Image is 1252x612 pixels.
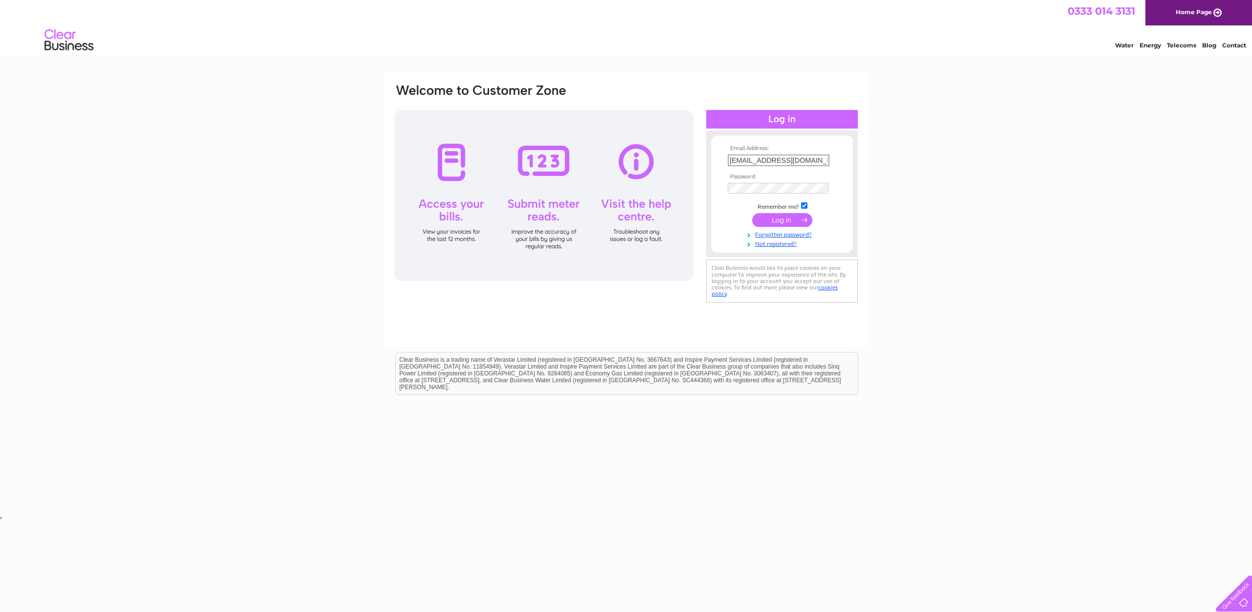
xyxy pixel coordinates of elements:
div: Clear Business is a trading name of Verastar Limited (registered in [GEOGRAPHIC_DATA] No. 3667643... [396,5,858,47]
a: Not registered? [728,239,839,248]
td: Remember me? [725,201,839,211]
a: Energy [1140,42,1161,49]
a: Blog [1202,42,1216,49]
a: Water [1115,42,1134,49]
a: Contact [1222,42,1246,49]
img: logo.png [44,25,94,55]
a: Telecoms [1167,42,1196,49]
th: Password: [725,174,839,180]
th: Email Address: [725,145,839,152]
input: Submit [752,213,812,227]
a: Forgotten password? [728,229,839,239]
a: 0333 014 3131 [1068,5,1135,17]
div: Clear Business would like to place cookies on your computer to improve your experience of the sit... [706,260,858,302]
a: cookies policy [712,284,838,297]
